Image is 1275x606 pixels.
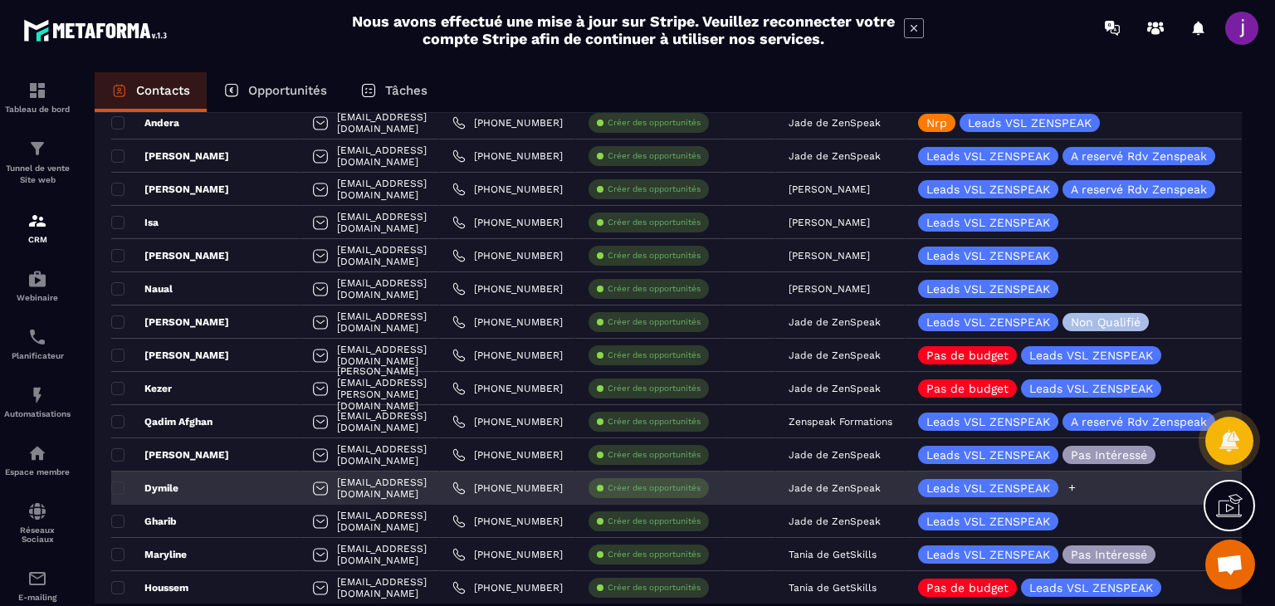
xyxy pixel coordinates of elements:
a: [PHONE_NUMBER] [452,282,563,296]
img: social-network [27,501,47,521]
a: [PHONE_NUMBER] [452,315,563,329]
p: Jade de ZenSpeak [789,150,881,162]
a: formationformationTunnel de vente Site web [4,126,71,198]
p: Créer des opportunités [608,217,701,228]
p: Maryline [111,548,187,561]
p: Gharib [111,515,177,528]
p: Jade de ZenSpeak [789,316,881,328]
p: Non Qualifié [1071,316,1141,328]
p: [PERSON_NAME] [111,448,229,462]
p: Créer des opportunités [608,482,701,494]
a: [PHONE_NUMBER] [452,382,563,395]
p: Leads VSL ZENSPEAK [926,217,1050,228]
a: [PHONE_NUMBER] [452,216,563,229]
p: Créer des opportunités [608,183,701,195]
p: Jade de ZenSpeak [789,449,881,461]
p: Jade de ZenSpeak [789,383,881,394]
a: Opportunités [207,72,344,112]
img: automations [27,443,47,463]
p: [PERSON_NAME] [111,183,229,196]
p: CRM [4,235,71,244]
p: Planificateur [4,351,71,360]
p: Leads VSL ZENSPEAK [926,250,1050,261]
p: Pas Intéressé [1071,549,1147,560]
img: automations [27,385,47,405]
img: scheduler [27,327,47,347]
a: [PHONE_NUMBER] [452,448,563,462]
p: [PERSON_NAME] [789,217,870,228]
p: Kezer [111,382,172,395]
a: automationsautomationsWebinaire [4,257,71,315]
img: logo [23,15,173,46]
a: formationformationCRM [4,198,71,257]
p: Jade de ZenSpeak [789,117,881,129]
a: Contacts [95,72,207,112]
p: Naual [111,282,173,296]
a: [PHONE_NUMBER] [452,481,563,495]
p: Pas Intéressé [1071,449,1147,461]
div: Ouvrir le chat [1205,540,1255,589]
p: [PERSON_NAME] [111,315,229,329]
a: schedulerschedulerPlanificateur [4,315,71,373]
a: [PHONE_NUMBER] [452,415,563,428]
p: Leads VSL ZENSPEAK [1029,582,1153,594]
p: [PERSON_NAME] [789,183,870,195]
p: Automatisations [4,409,71,418]
p: Créer des opportunités [608,283,701,295]
p: Créer des opportunités [608,383,701,394]
img: formation [27,139,47,159]
p: A reservé Rdv Zenspeak [1071,150,1207,162]
p: Créer des opportunités [608,549,701,560]
p: Dymile [111,481,178,495]
p: Leads VSL ZENSPEAK [926,416,1050,428]
a: automationsautomationsAutomatisations [4,373,71,431]
p: A reservé Rdv Zenspeak [1071,416,1207,428]
p: Créer des opportunités [608,150,701,162]
img: formation [27,81,47,100]
p: Tania de GetSkills [789,549,877,560]
p: E-mailing [4,593,71,602]
p: Isa [111,216,159,229]
p: Jade de ZenSpeak [789,516,881,527]
p: Créer des opportunités [608,316,701,328]
p: Créer des opportunités [608,250,701,261]
p: [PERSON_NAME] [789,250,870,261]
p: Opportunités [248,83,327,98]
p: Créer des opportunités [608,449,701,461]
p: Leads VSL ZENSPEAK [1029,349,1153,361]
p: Créer des opportunités [608,516,701,527]
p: Zenspeak Formations [789,416,892,428]
a: [PHONE_NUMBER] [452,548,563,561]
p: Tania de GetSkills [789,582,877,594]
a: social-networksocial-networkRéseaux Sociaux [4,489,71,556]
a: [PHONE_NUMBER] [452,149,563,163]
p: Pas de budget [926,349,1009,361]
p: [PERSON_NAME] [111,249,229,262]
p: [PERSON_NAME] [111,349,229,362]
p: Jade de ZenSpeak [789,349,881,361]
p: Créer des opportunités [608,582,701,594]
p: Leads VSL ZENSPEAK [926,316,1050,328]
p: Andera [111,116,179,130]
p: Créer des opportunités [608,117,701,129]
p: Pas de budget [926,582,1009,594]
p: Qadim Afghan [111,415,212,428]
img: formation [27,211,47,231]
img: email [27,569,47,589]
p: Leads VSL ZENSPEAK [1029,383,1153,394]
img: automations [27,269,47,289]
p: Jade de ZenSpeak [789,482,881,494]
p: Réseaux Sociaux [4,525,71,544]
a: [PHONE_NUMBER] [452,116,563,130]
p: Houssem [111,581,188,594]
a: automationsautomationsEspace membre [4,431,71,489]
p: A reservé Rdv Zenspeak [1071,183,1207,195]
a: [PHONE_NUMBER] [452,515,563,528]
p: Créer des opportunités [608,349,701,361]
p: Espace membre [4,467,71,476]
p: Leads VSL ZENSPEAK [968,117,1092,129]
p: Leads VSL ZENSPEAK [926,549,1050,560]
a: formationformationTableau de bord [4,68,71,126]
p: [PERSON_NAME] [789,283,870,295]
p: Leads VSL ZENSPEAK [926,449,1050,461]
